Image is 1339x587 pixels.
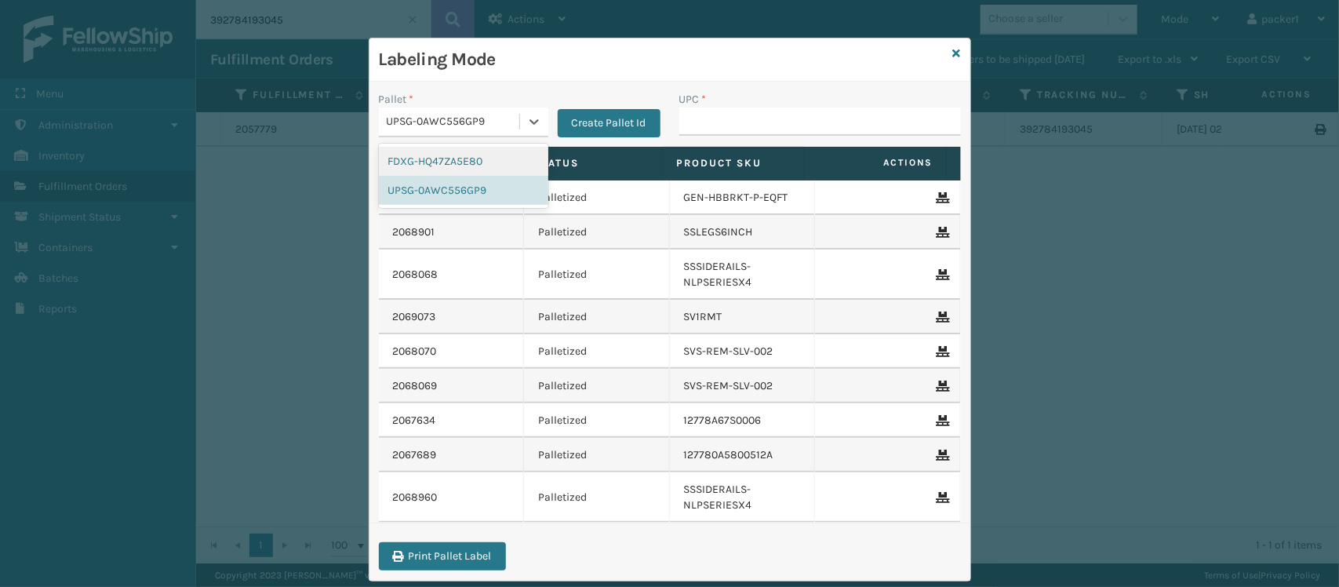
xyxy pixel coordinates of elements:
[393,490,438,505] a: 2068960
[379,176,548,205] div: UPSG-0AWC556GP9
[393,447,437,463] a: 2067689
[524,403,670,438] td: Palletized
[524,250,670,300] td: Palletized
[524,334,670,369] td: Palletized
[810,150,943,176] span: Actions
[670,472,816,523] td: SSSIDERAILS-NLPSERIESX4
[670,180,816,215] td: GEN-HBBRKT-P-EQFT
[524,438,670,472] td: Palletized
[679,91,707,108] label: UPC
[670,334,816,369] td: SVS-REM-SLV-002
[558,109,660,137] button: Create Pallet Id
[937,415,946,426] i: Remove From Pallet
[393,224,435,240] a: 2068901
[670,403,816,438] td: 12778A67S0006
[393,413,436,428] a: 2067634
[393,309,436,325] a: 2069073
[670,300,816,334] td: SV1RMT
[393,344,437,359] a: 2068070
[524,215,670,250] td: Palletized
[670,215,816,250] td: SSLEGS6INCH
[937,192,946,203] i: Remove From Pallet
[937,312,946,323] i: Remove From Pallet
[937,227,946,238] i: Remove From Pallet
[379,542,506,571] button: Print Pallet Label
[937,492,946,503] i: Remove From Pallet
[677,156,790,170] label: Product SKU
[393,378,438,394] a: 2068069
[535,156,648,170] label: Status
[670,369,816,403] td: SVS-REM-SLV-002
[670,250,816,300] td: SSSIDERAILS-NLPSERIESX4
[524,472,670,523] td: Palletized
[379,91,414,108] label: Pallet
[937,381,946,392] i: Remove From Pallet
[379,147,548,176] div: FDXG-HQ47ZA5E80
[524,180,670,215] td: Palletized
[387,114,521,130] div: UPSG-0AWC556GP9
[524,300,670,334] td: Palletized
[937,346,946,357] i: Remove From Pallet
[379,48,947,71] h3: Labeling Mode
[670,438,816,472] td: 127780A5800512A
[937,269,946,280] i: Remove From Pallet
[524,369,670,403] td: Palletized
[937,450,946,461] i: Remove From Pallet
[393,267,438,283] a: 2068068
